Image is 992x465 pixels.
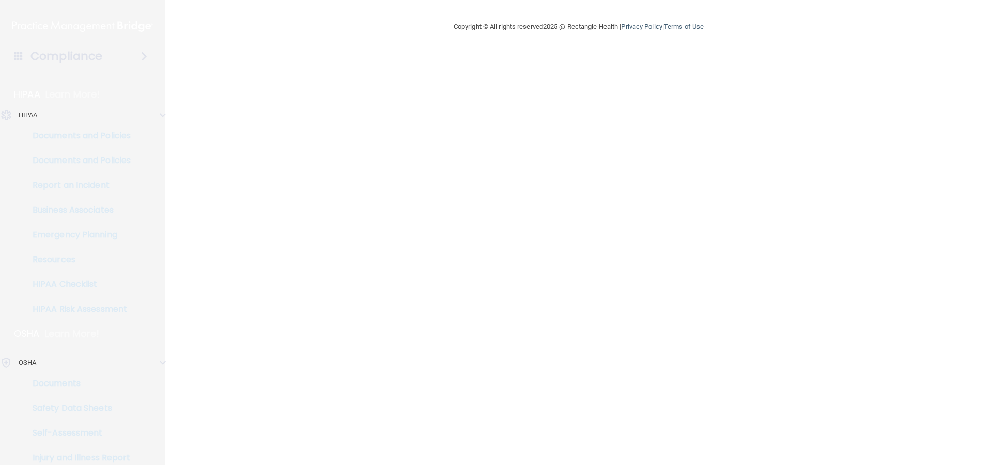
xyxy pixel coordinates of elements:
p: HIPAA [19,109,38,121]
a: Privacy Policy [621,23,662,30]
p: Self-Assessment [7,428,148,438]
p: Business Associates [7,205,148,215]
p: Documents and Policies [7,155,148,166]
p: Learn More! [45,328,100,340]
img: PMB logo [12,16,153,37]
p: Documents and Policies [7,131,148,141]
p: HIPAA [14,88,40,101]
p: HIPAA Checklist [7,279,148,290]
p: OSHA [14,328,40,340]
h4: Compliance [30,49,102,63]
p: HIPAA Risk Assessment [7,304,148,314]
p: Resources [7,254,148,265]
p: Report an Incident [7,180,148,190]
p: Injury and Illness Report [7,453,148,463]
p: OSHA [19,357,36,369]
p: Emergency Planning [7,230,148,240]
p: Safety Data Sheets [7,403,148,413]
p: Documents [7,378,148,389]
a: Terms of Use [664,23,704,30]
div: Copyright © All rights reserved 2025 @ Rectangle Health | | [390,10,767,43]
p: Learn More! [45,88,100,101]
